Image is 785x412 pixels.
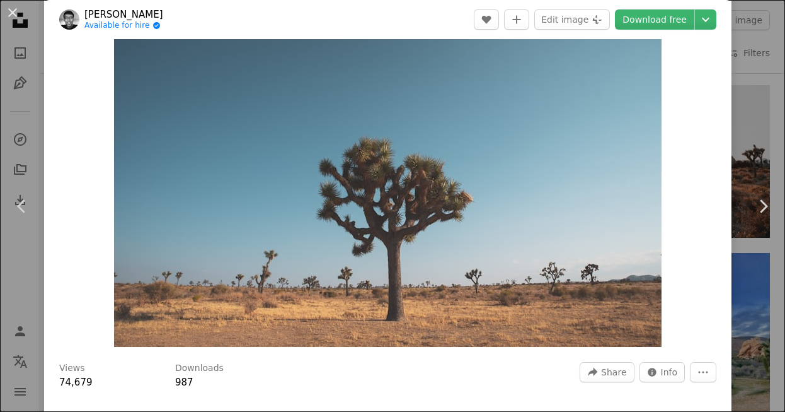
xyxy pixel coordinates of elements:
h3: Views [59,362,85,375]
span: 987 [175,377,193,388]
a: Available for hire [84,21,163,31]
a: [PERSON_NAME] [84,8,163,21]
button: Share this image [580,362,634,382]
a: Next [741,146,785,267]
span: Info [661,363,678,382]
a: Download free [615,9,694,30]
button: Choose download size [695,9,716,30]
button: More Actions [690,362,716,382]
img: Go to Linhao Zhang's profile [59,9,79,30]
h3: Downloads [175,362,224,375]
button: Stats about this image [639,362,685,382]
button: Like [474,9,499,30]
button: Edit image [534,9,610,30]
span: Share [601,363,626,382]
span: 74,679 [59,377,93,388]
button: Add to Collection [504,9,529,30]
